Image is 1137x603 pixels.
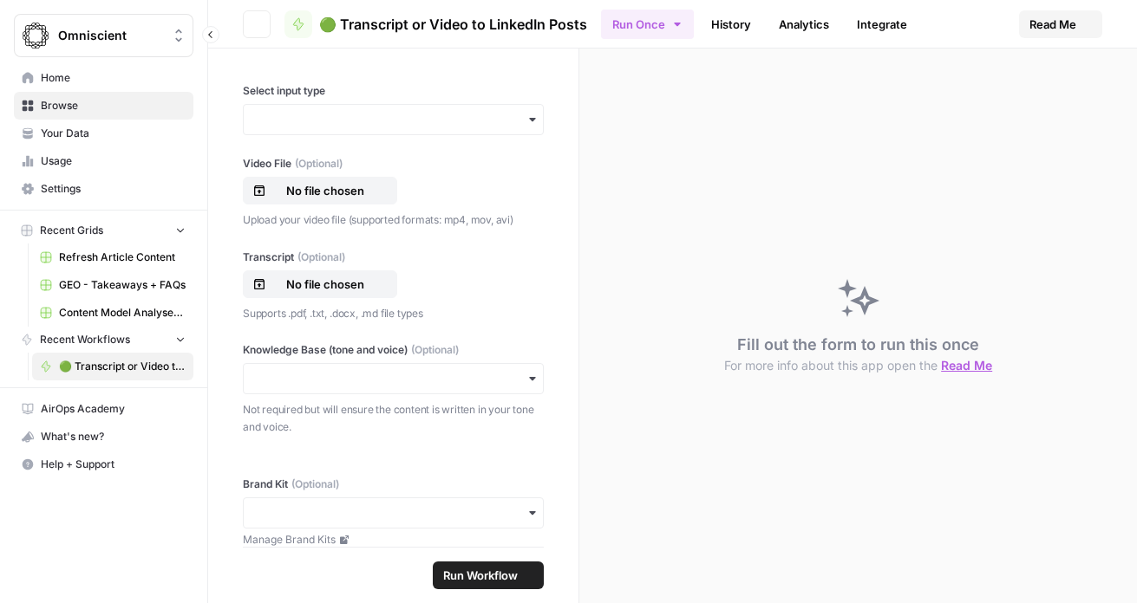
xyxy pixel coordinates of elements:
span: Browse [41,98,186,113]
span: Home [41,70,186,86]
a: Your Data [14,120,193,147]
span: 🟢 Transcript or Video to LinkedIn Posts [319,14,587,35]
span: Read Me [1029,16,1076,33]
button: Recent Grids [14,217,193,243]
span: (Optional) [297,250,345,265]
span: 🟢 Transcript or Video to LinkedIn Posts [59,359,186,374]
a: AirOps Academy [14,395,193,423]
p: No file chosen [270,276,381,293]
button: Run Workflow [433,561,544,589]
span: Read Me [941,358,992,373]
a: 🟢 Transcript or Video to LinkedIn Posts [32,353,193,380]
span: Omniscient [58,27,163,44]
a: Refresh Article Content [32,243,193,271]
button: Workspace: Omniscient [14,14,193,57]
a: 🟢 Transcript or Video to LinkedIn Posts [284,10,587,38]
p: Not required but will ensure the content is written in your tone and voice. [243,401,544,435]
label: Video File [243,156,544,172]
button: Recent Workflows [14,327,193,353]
span: (Optional) [295,156,343,172]
span: Content Model Analyser + International [59,305,186,321]
p: No file chosen [270,182,381,199]
div: Fill out the form to run this once [724,333,992,374]
span: Recent Workflows [40,332,130,347]
span: AirOps Academy [41,401,186,417]
span: GEO - Takeaways + FAQs [59,277,186,293]
label: Transcript [243,250,544,265]
span: (Optional) [411,342,459,358]
button: Help + Support [14,451,193,478]
a: History [701,10,761,38]
label: Brand Kit [243,477,544,492]
a: Usage [14,147,193,175]
button: For more info about this app open the Read Me [724,357,992,374]
a: GEO - Takeaways + FAQs [32,271,193,299]
a: Analytics [768,10,840,38]
span: (Optional) [291,477,339,492]
a: Content Model Analyser + International [32,299,193,327]
a: Settings [14,175,193,203]
div: What's new? [15,424,193,450]
span: Settings [41,181,186,197]
span: Run Workflow [443,567,518,584]
a: Browse [14,92,193,120]
img: Omniscient Logo [20,20,51,51]
label: Select input type [243,83,544,99]
a: Manage Brand Kits [243,532,544,548]
button: What's new? [14,423,193,451]
button: Read Me [1019,10,1102,38]
p: Upload your video file (supported formats: mp4, mov, avi) [243,211,544,229]
button: No file chosen [243,177,397,204]
span: Your Data [41,126,186,141]
button: No file chosen [243,270,397,298]
span: Recent Grids [40,223,103,238]
span: Refresh Article Content [59,250,186,265]
span: Help + Support [41,457,186,472]
a: Home [14,64,193,92]
span: Usage [41,153,186,169]
p: Supports .pdf, .txt, .docx, .md file types [243,305,544,322]
button: Run Once [601,10,694,39]
a: Integrate [846,10,918,38]
label: Knowledge Base (tone and voice) [243,342,544,358]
